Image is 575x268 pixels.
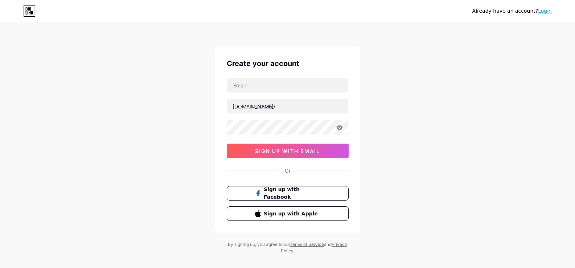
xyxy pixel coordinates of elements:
span: Sign up with Facebook [264,186,320,201]
button: sign up with email [227,144,349,158]
input: username [227,99,348,114]
a: Login [538,8,552,14]
input: Email [227,78,348,92]
div: Create your account [227,58,349,69]
div: Or [285,167,291,174]
div: By signing up, you agree to our and . [226,241,349,254]
button: Sign up with Facebook [227,186,349,201]
button: Sign up with Apple [227,206,349,221]
span: Sign up with Apple [264,210,320,218]
a: Terms of Service [290,242,324,247]
div: [DOMAIN_NAME]/ [233,103,275,110]
span: sign up with email [255,148,320,154]
div: Already have an account? [472,7,552,15]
